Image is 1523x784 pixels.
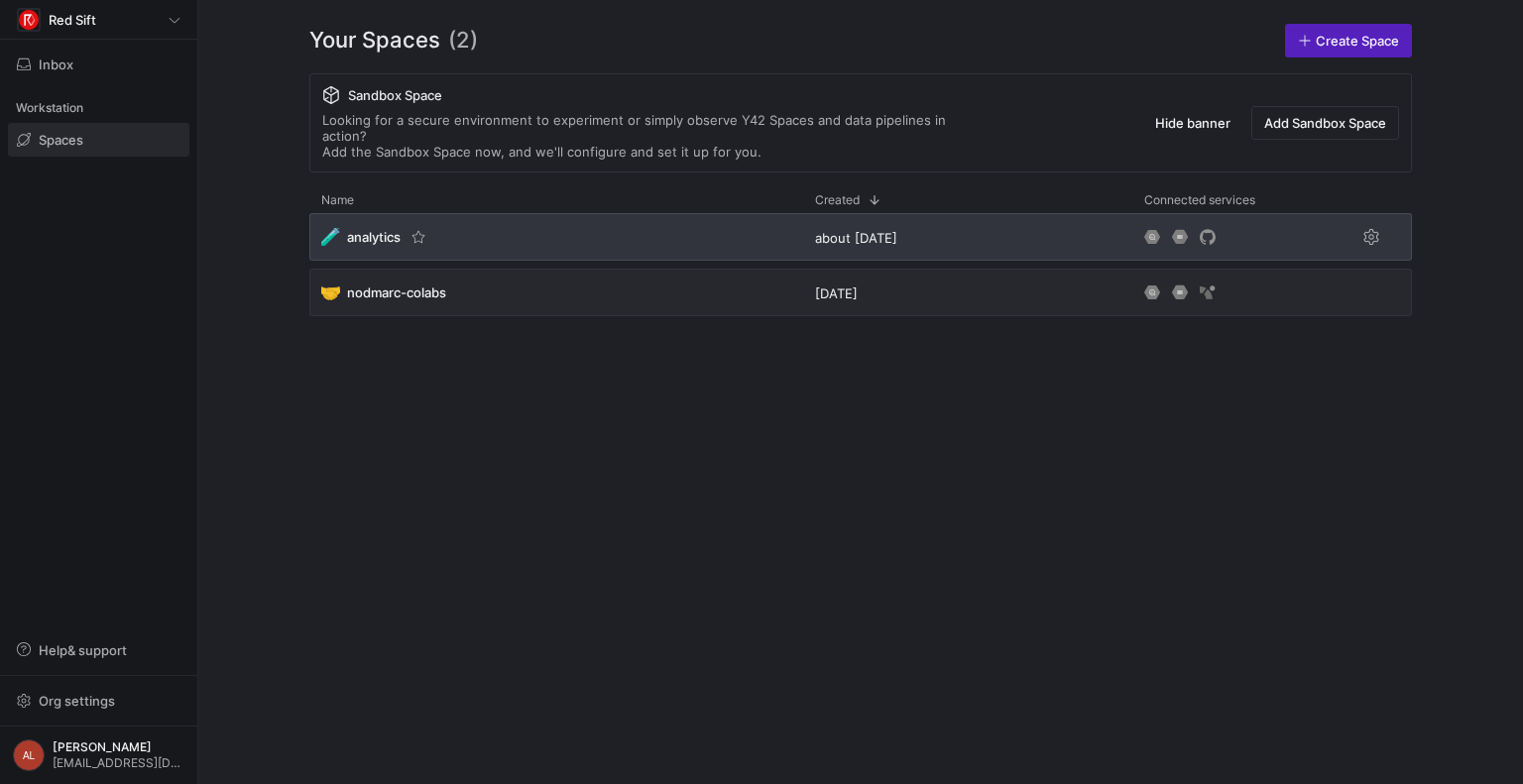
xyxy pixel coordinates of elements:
span: [PERSON_NAME] [53,740,184,754]
a: Org settings [8,695,189,711]
button: Org settings [8,684,189,718]
button: Help& support [8,633,189,667]
span: nodmarc-colabs [347,284,446,300]
span: Connected services [1144,193,1255,207]
span: 🤝 [321,283,339,301]
div: Looking for a secure environment to experiment or simply observe Y42 Spaces and data pipelines in... [322,112,987,160]
span: Hide banner [1155,115,1230,131]
span: Sandbox Space [348,87,442,103]
span: Org settings [39,693,115,709]
span: Name [321,193,354,207]
div: AL [13,739,45,771]
span: about [DATE] [815,230,897,246]
span: (2) [448,24,478,57]
span: Created [815,193,860,207]
span: Spaces [39,132,83,148]
span: analytics [347,229,401,245]
span: Inbox [39,56,73,72]
span: Create Space [1316,33,1399,49]
button: Inbox [8,48,189,81]
span: Your Spaces [309,24,440,57]
span: [EMAIL_ADDRESS][DOMAIN_NAME] [53,756,184,770]
div: Press SPACE to select this row. [309,213,1412,269]
button: Hide banner [1142,106,1243,140]
span: Add Sandbox Space [1264,115,1386,131]
div: Press SPACE to select this row. [309,269,1412,324]
span: Red Sift [49,12,96,28]
button: Add Sandbox Space [1251,106,1399,140]
span: Help & support [39,642,127,658]
a: Spaces [8,123,189,157]
img: https://storage.googleapis.com/y42-prod-data-exchange/images/C0c2ZRu8XU2mQEXUlKrTCN4i0dD3czfOt8UZ... [19,10,39,30]
div: Workstation [8,93,189,123]
span: [DATE] [815,285,858,301]
button: AL[PERSON_NAME][EMAIL_ADDRESS][DOMAIN_NAME] [8,734,189,776]
a: Create Space [1285,24,1412,57]
span: 🧪 [321,228,339,246]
